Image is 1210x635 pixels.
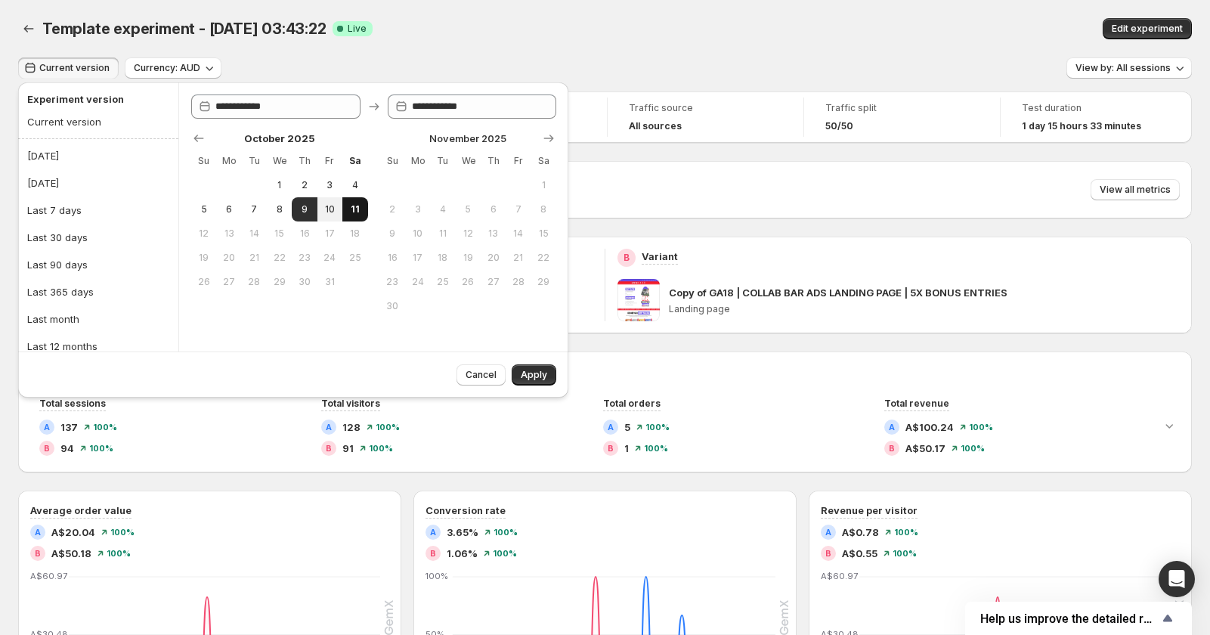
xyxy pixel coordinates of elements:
[380,221,405,246] button: Sunday November 9 2025
[642,249,678,264] p: Variant
[411,276,424,288] span: 24
[380,246,405,270] button: Sunday November 16 2025
[248,228,261,240] span: 14
[905,441,945,456] span: A$50.17
[222,155,235,167] span: Mo
[348,155,361,167] span: Sa
[380,197,405,221] button: Sunday November 2 2025
[821,503,918,518] h3: Revenue per visitor
[537,252,550,264] span: 22
[267,221,292,246] button: Wednesday October 15 2025
[531,221,556,246] button: Saturday November 15 2025
[326,423,332,432] h2: A
[481,270,506,294] button: Thursday November 27 2025
[386,252,399,264] span: 16
[317,221,342,246] button: Friday October 17 2025
[825,549,831,558] h2: B
[191,221,216,246] button: Sunday October 12 2025
[27,91,163,107] h2: Experiment version
[531,173,556,197] button: Saturday November 1 2025
[191,197,216,221] button: Sunday October 5 2025
[624,441,629,456] span: 1
[298,252,311,264] span: 23
[342,441,354,456] span: 91
[342,173,367,197] button: Saturday October 4 2025
[608,444,614,453] h2: B
[893,549,917,558] span: 100%
[531,197,556,221] button: Saturday November 8 2025
[191,246,216,270] button: Sunday October 19 2025
[1159,415,1180,436] button: Expand chart
[125,57,221,79] button: Currency: AUD
[447,546,478,561] span: 1.06%
[842,546,877,561] span: A$0.55
[23,171,174,195] button: [DATE]
[23,252,174,277] button: Last 90 days
[825,120,853,132] span: 50/50
[462,276,475,288] span: 26
[248,276,261,288] span: 28
[1022,120,1141,132] span: 1 day 15 hours 33 minutes
[273,252,286,264] span: 22
[405,149,430,173] th: Monday
[216,221,241,246] button: Monday October 13 2025
[369,444,393,453] span: 100%
[405,197,430,221] button: Monday November 3 2025
[51,525,95,540] span: A$20.04
[216,270,241,294] button: Monday October 27 2025
[1066,57,1192,79] button: View by: All sessions
[298,179,311,191] span: 2
[292,270,317,294] button: Thursday October 30 2025
[1100,184,1171,196] span: View all metrics
[531,270,556,294] button: Saturday November 29 2025
[430,270,455,294] button: Tuesday November 25 2025
[51,546,91,561] span: A$50.18
[608,423,614,432] h2: A
[825,102,979,114] span: Traffic split
[624,420,630,435] span: 5
[506,270,531,294] button: Friday November 28 2025
[242,246,267,270] button: Tuesday October 21 2025
[1091,179,1180,200] button: View all metrics
[1075,62,1171,74] span: View by: All sessions
[326,444,332,453] h2: B
[447,525,478,540] span: 3.65%
[348,23,367,35] span: Live
[35,528,41,537] h2: A
[487,252,500,264] span: 20
[242,221,267,246] button: Tuesday October 14 2025
[273,179,286,191] span: 1
[386,300,399,312] span: 30
[323,179,336,191] span: 3
[629,101,782,134] a: Traffic sourceAll sources
[380,294,405,318] button: Sunday November 30 2025
[426,503,506,518] h3: Conversion rate
[430,149,455,173] th: Tuesday
[110,528,135,537] span: 100%
[197,252,210,264] span: 19
[629,102,782,114] span: Traffic source
[323,203,336,215] span: 10
[35,549,41,558] h2: B
[292,149,317,173] th: Thursday
[380,149,405,173] th: Sunday
[216,246,241,270] button: Monday October 20 2025
[267,149,292,173] th: Wednesday
[884,398,949,409] span: Total revenue
[537,276,550,288] span: 29
[27,175,59,190] div: [DATE]
[292,221,317,246] button: Thursday October 16 2025
[380,270,405,294] button: Sunday November 23 2025
[537,228,550,240] span: 15
[1103,18,1192,39] button: Edit experiment
[430,246,455,270] button: Tuesday November 18 2025
[436,252,449,264] span: 18
[317,173,342,197] button: Friday October 3 2025
[386,276,399,288] span: 23
[506,197,531,221] button: Friday November 7 2025
[521,369,547,381] span: Apply
[456,364,506,386] button: Cancel
[411,228,424,240] span: 10
[512,276,525,288] span: 28
[27,257,88,272] div: Last 90 days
